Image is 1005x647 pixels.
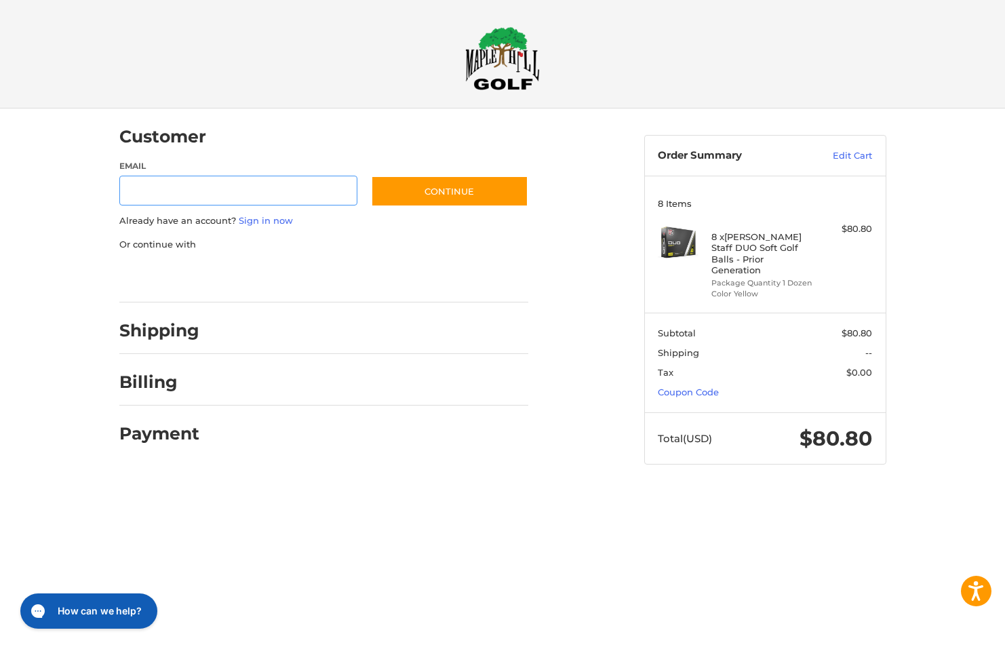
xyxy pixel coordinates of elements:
[115,264,216,289] iframe: PayPal-paypal
[658,328,696,338] span: Subtotal
[865,347,872,358] span: --
[371,176,528,207] button: Continue
[119,160,358,172] label: Email
[658,387,719,397] a: Coupon Code
[344,264,446,289] iframe: PayPal-venmo
[804,149,872,163] a: Edit Cart
[119,320,199,341] h2: Shipping
[800,426,872,451] span: $80.80
[239,215,293,226] a: Sign in now
[711,231,815,275] h4: 8 x [PERSON_NAME] Staff DUO Soft Golf Balls - Prior Generation
[842,328,872,338] span: $80.80
[711,288,815,300] li: Color Yellow
[465,26,540,90] img: Maple Hill Golf
[119,126,206,147] h2: Customer
[658,432,712,445] span: Total (USD)
[119,372,199,393] h2: Billing
[711,277,815,289] li: Package Quantity 1 Dozen
[846,367,872,378] span: $0.00
[658,367,673,378] span: Tax
[658,347,699,358] span: Shipping
[14,589,161,633] iframe: Gorgias live chat messenger
[230,264,332,289] iframe: PayPal-paylater
[119,423,199,444] h2: Payment
[819,222,872,236] div: $80.80
[119,214,528,228] p: Already have an account?
[658,149,804,163] h3: Order Summary
[119,238,528,252] p: Or continue with
[658,198,872,209] h3: 8 Items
